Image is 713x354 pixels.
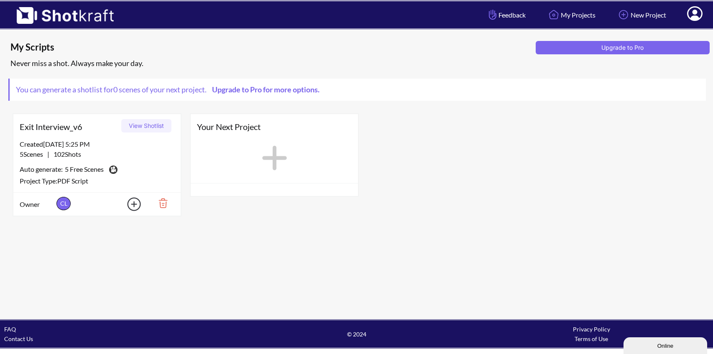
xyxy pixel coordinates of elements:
[540,4,602,26] a: My Projects
[10,41,533,53] span: My Scripts
[536,41,710,54] button: Upgrade to Pro
[239,329,474,339] span: © 2024
[616,8,631,22] img: Add Icon
[487,8,498,22] img: Hand Icon
[474,334,709,344] div: Terms of Use
[547,8,561,22] img: Home Icon
[20,149,81,159] span: |
[4,326,16,333] a: FAQ
[65,164,104,176] span: 5 Free Scenes
[487,10,526,20] span: Feedback
[20,164,65,176] span: Auto generate:
[20,199,54,209] span: Owner
[20,120,118,133] span: Exit Interview_v6
[197,120,352,133] span: Your Next Project
[207,85,324,94] a: Upgrade to Pro for more options.
[4,335,33,342] a: Contact Us
[624,336,709,354] iframe: chat widget
[121,119,171,132] button: View Shotlist
[114,195,143,214] img: Add Icon
[20,176,174,186] div: Project Type: PDF Script
[49,150,81,158] span: 102 Shots
[10,79,330,101] span: You can generate a shotlist for
[610,4,672,26] a: New Project
[146,196,174,210] img: Trash Icon
[20,139,174,149] div: Created [DATE] 5:25 PM
[56,197,71,210] span: CL
[8,56,709,70] div: Never miss a shot. Always make your day.
[474,324,709,334] div: Privacy Policy
[107,163,119,176] img: Camera Icon
[113,85,324,94] span: 0 scenes of your next project.
[20,150,47,158] span: 5 Scenes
